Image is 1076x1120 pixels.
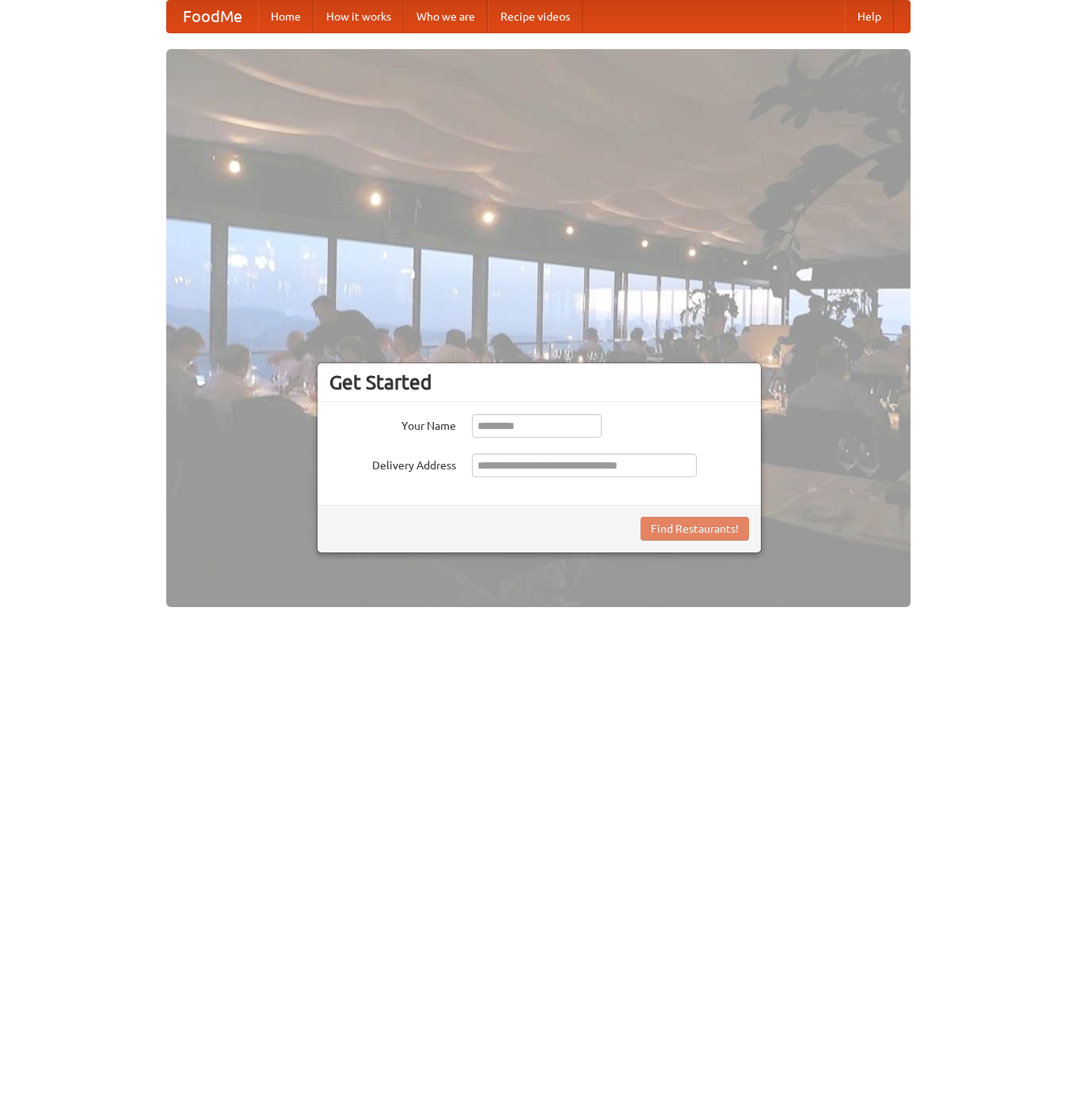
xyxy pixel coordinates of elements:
[641,517,749,541] button: Find Restaurants!
[314,1,404,32] a: How it works
[488,1,583,32] a: Recipe videos
[404,1,488,32] a: Who we are
[329,414,456,434] label: Your Name
[845,1,894,32] a: Help
[167,1,258,32] a: FoodMe
[329,370,749,394] h3: Get Started
[258,1,314,32] a: Home
[329,454,456,473] label: Delivery Address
